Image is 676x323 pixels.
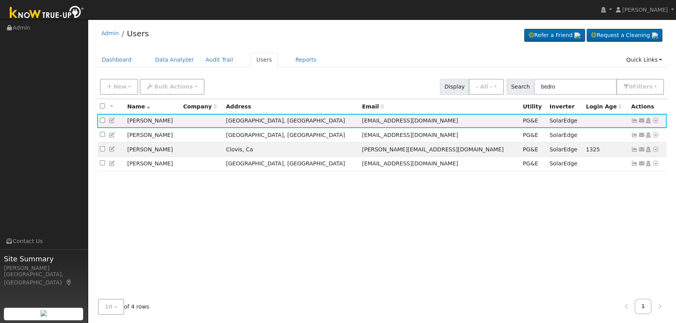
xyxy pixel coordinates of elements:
[109,160,116,167] a: Edit User
[645,146,652,153] a: Login As
[4,264,84,272] div: [PERSON_NAME]
[113,83,126,90] span: New
[41,310,47,316] img: retrieve
[652,117,659,125] a: Other actions
[550,146,577,153] span: SolarEdge
[200,53,239,67] a: Audit Trail
[507,79,534,95] span: Search
[127,103,150,110] span: Name
[616,79,664,95] button: 0Filters
[125,114,180,128] td: [PERSON_NAME]
[101,30,119,36] a: Admin
[362,117,458,124] span: [EMAIL_ADDRESS][DOMAIN_NAME]
[98,299,124,315] button: 10
[534,79,617,95] input: Search
[631,132,638,138] a: Show Graph
[362,132,458,138] span: [EMAIL_ADDRESS][DOMAIN_NAME]
[4,270,84,287] div: [GEOGRAPHIC_DATA], [GEOGRAPHIC_DATA]
[622,7,668,13] span: [PERSON_NAME]
[550,103,580,111] div: Inverter
[96,53,138,67] a: Dashboard
[127,29,149,38] a: Users
[290,53,322,67] a: Reports
[440,79,469,95] span: Display
[362,103,384,110] span: Email
[6,4,88,22] img: Know True-Up
[587,29,662,42] a: Request a Cleaning
[125,128,180,142] td: [PERSON_NAME]
[638,117,645,125] a: bradleybedrosian@yahoo.com
[524,29,585,42] a: Refer a Friend
[652,131,659,139] a: Other actions
[649,83,652,90] span: s
[631,146,638,153] a: Show Graph
[251,53,278,67] a: Users
[523,117,538,124] span: PG&E
[183,103,217,110] span: Company name
[652,160,659,168] a: Other actions
[523,132,538,138] span: PG&E
[98,299,149,315] span: of 4 rows
[109,117,116,124] a: Edit User
[523,146,538,153] span: PG&E
[223,142,359,157] td: Clovis, Ca
[105,303,113,310] span: 10
[4,254,84,264] span: Site Summary
[223,128,359,142] td: [GEOGRAPHIC_DATA], [GEOGRAPHIC_DATA]
[620,53,668,67] a: Quick Links
[586,146,600,153] span: 01/19/2022 11:13:38 AM
[140,79,204,95] button: Bulk Actions
[652,146,659,154] a: Other actions
[550,132,577,138] span: SolarEdge
[223,156,359,171] td: [GEOGRAPHIC_DATA], [GEOGRAPHIC_DATA]
[631,103,664,111] div: Actions
[523,160,538,167] span: PG&E
[550,117,577,124] span: SolarEdge
[223,114,359,128] td: [GEOGRAPHIC_DATA], [GEOGRAPHIC_DATA]
[149,53,200,67] a: Data Analyzer
[638,160,645,168] a: mick@bedrockeng.com
[631,117,638,124] a: Show Graph
[638,146,645,154] a: pete@bedrockeng.com
[645,117,652,124] a: Login As
[523,103,544,111] div: Utility
[645,132,652,138] a: Login As
[109,146,116,152] a: Edit User
[638,131,645,139] a: heavydeere@gmail.com
[633,83,653,90] span: Filter
[574,32,580,39] img: retrieve
[631,160,638,167] a: Show Graph
[100,79,139,95] button: New
[586,103,622,110] span: Days since last login
[635,299,652,314] a: 1
[469,79,504,95] button: - All -
[652,32,658,39] img: retrieve
[109,132,116,138] a: Edit User
[362,160,458,167] span: [EMAIL_ADDRESS][DOMAIN_NAME]
[362,146,503,153] span: [PERSON_NAME][EMAIL_ADDRESS][DOMAIN_NAME]
[154,83,193,90] span: Bulk Actions
[550,160,577,167] span: SolarEdge
[645,160,652,167] a: Login As
[125,142,180,157] td: [PERSON_NAME]
[226,103,356,111] div: Address
[125,156,180,171] td: [PERSON_NAME]
[66,279,73,286] a: Map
